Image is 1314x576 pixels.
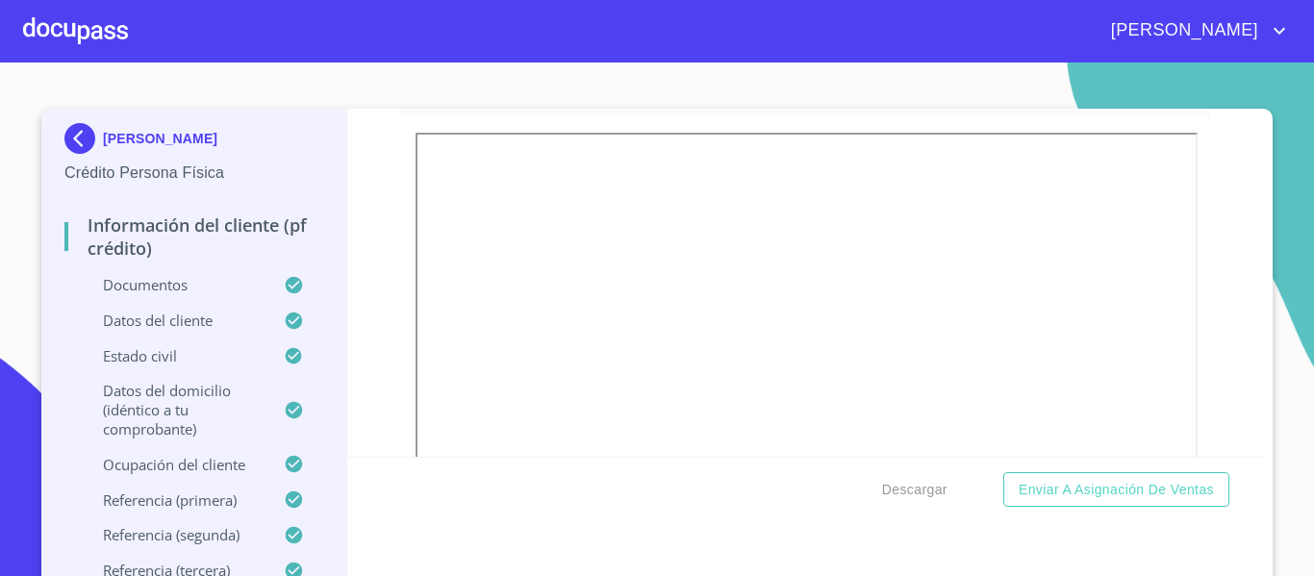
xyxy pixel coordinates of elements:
p: [PERSON_NAME] [103,131,217,146]
span: Descargar [882,478,948,502]
div: [PERSON_NAME] [64,123,323,162]
p: Referencia (segunda) [64,525,284,544]
p: Datos del domicilio (idéntico a tu comprobante) [64,381,284,438]
p: Datos del cliente [64,311,284,330]
p: Información del cliente (PF crédito) [64,213,323,260]
img: Docupass spot blue [64,123,103,154]
button: account of current user [1097,15,1291,46]
p: Referencia (primera) [64,490,284,510]
p: Documentos [64,275,284,294]
span: [PERSON_NAME] [1097,15,1268,46]
p: Estado Civil [64,346,284,365]
p: Crédito Persona Física [64,162,323,185]
button: Enviar a Asignación de Ventas [1003,472,1229,508]
p: Ocupación del Cliente [64,455,284,474]
span: Enviar a Asignación de Ventas [1019,478,1214,502]
button: Descargar [874,472,955,508]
